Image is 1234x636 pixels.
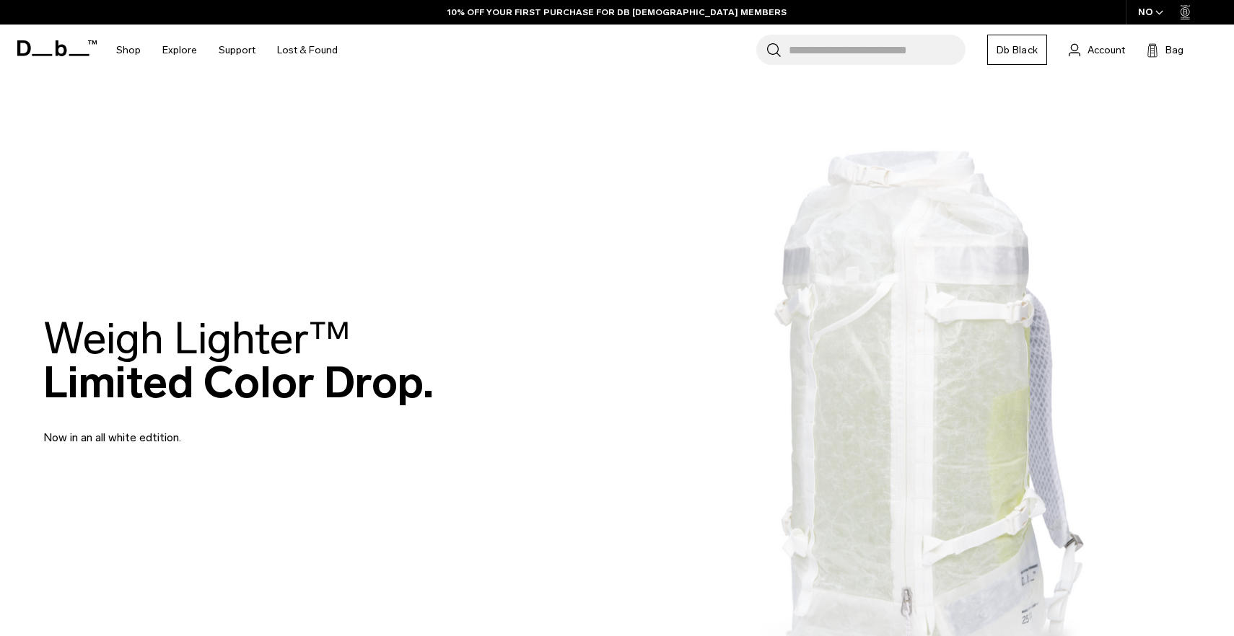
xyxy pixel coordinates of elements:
[162,25,197,76] a: Explore
[219,25,255,76] a: Support
[1165,43,1183,58] span: Bag
[277,25,338,76] a: Lost & Found
[1147,41,1183,58] button: Bag
[43,412,390,446] p: Now in an all white edtition.
[1069,41,1125,58] a: Account
[116,25,141,76] a: Shop
[43,317,434,405] h2: Limited Color Drop.
[1088,43,1125,58] span: Account
[105,25,349,76] nav: Main Navigation
[43,312,351,365] span: Weigh Lighter™
[987,35,1047,65] a: Db Black
[447,6,787,19] a: 10% OFF YOUR FIRST PURCHASE FOR DB [DEMOGRAPHIC_DATA] MEMBERS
